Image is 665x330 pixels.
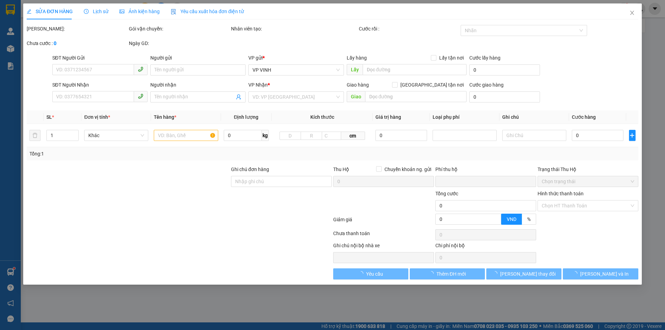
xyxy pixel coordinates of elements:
div: Cước rồi : [359,25,460,33]
img: icon [171,9,176,15]
span: Lấy tận nơi [436,54,467,62]
span: Khác [89,130,144,141]
button: [PERSON_NAME] thay đổi [486,268,561,279]
div: Chưa thanh toán [332,230,435,242]
span: [GEOGRAPHIC_DATA] tận nơi [398,81,467,89]
span: Kích thước [310,114,334,120]
span: Định lượng [234,114,258,120]
div: SĐT Người Gửi [52,54,148,62]
span: loading [429,271,436,276]
label: Hình thức thanh toán [538,191,584,196]
span: Lấy [347,64,363,75]
div: VP gửi [249,54,344,62]
span: Thu Hộ [333,167,349,172]
input: Cước giao hàng [469,91,540,102]
span: Thêm ĐH mới [436,270,466,278]
input: Ghi Chú [502,130,566,141]
div: Giảm giá [332,216,435,228]
span: [PERSON_NAME] và In [580,270,629,278]
div: [PERSON_NAME]: [27,25,127,33]
span: Giao [347,91,365,102]
label: Cước lấy hàng [469,55,500,61]
label: Cước giao hàng [469,82,504,88]
button: plus [629,130,636,141]
span: loading [358,271,366,276]
div: Phí thu hộ [435,166,536,176]
div: Chi phí nội bộ [435,242,536,252]
span: Chuyển khoản ng. gửi [382,166,434,173]
span: SL [46,114,52,120]
div: Chưa cước : [27,39,127,47]
span: Chọn trạng thái [542,176,634,187]
span: cm [341,132,365,140]
input: Cước lấy hàng [469,64,540,75]
span: Ảnh kiện hàng [119,9,160,14]
span: user-add [236,94,242,100]
span: % [527,216,531,222]
input: Ghi chú đơn hàng [231,176,332,187]
div: SĐT Người Nhận [52,81,148,89]
div: Người gửi [150,54,246,62]
b: 0 [54,41,56,46]
input: C [322,132,341,140]
div: Ghi chú nội bộ nhà xe [333,242,434,252]
span: kg [262,130,269,141]
span: phone [138,66,143,72]
span: loading [573,271,580,276]
button: Thêm ĐH mới [410,268,485,279]
label: Ghi chú đơn hàng [231,167,269,172]
span: close [629,10,635,16]
span: VP VINH [253,65,340,75]
div: Người nhận [150,81,246,89]
input: Dọc đường [363,64,467,75]
span: VND [507,216,516,222]
button: delete [29,130,41,141]
button: Close [622,3,642,23]
input: VD: Bàn, Ghế [154,130,218,141]
span: plus [629,133,635,138]
span: loading [493,271,500,276]
span: clock-circle [84,9,89,14]
span: Lịch sử [84,9,108,14]
button: [PERSON_NAME] và In [563,268,638,279]
input: R [301,132,322,140]
span: Giao hàng [347,82,369,88]
th: Ghi chú [499,110,569,124]
span: VP Nhận [249,82,268,88]
span: Giá trị hàng [376,114,401,120]
span: edit [27,9,32,14]
div: Ngày GD: [129,39,230,47]
button: Yêu cầu [333,268,408,279]
th: Loại phụ phí [430,110,499,124]
input: Dọc đường [365,91,467,102]
span: Yêu cầu [366,270,383,278]
span: Lấy hàng [347,55,367,61]
span: SỬA ĐƠN HÀNG [27,9,73,14]
div: Trạng thái Thu Hộ [538,166,638,173]
span: Cước hàng [572,114,596,120]
span: phone [138,93,143,99]
input: D [280,132,301,140]
span: Tên hàng [154,114,177,120]
span: Đơn vị tính [85,114,110,120]
div: Nhân viên tạo: [231,25,357,33]
div: Tổng: 1 [29,150,257,158]
span: [PERSON_NAME] thay đổi [500,270,556,278]
span: Yêu cầu xuất hóa đơn điện tử [171,9,244,14]
span: Tổng cước [435,191,458,196]
span: picture [119,9,124,14]
div: Gói vận chuyển: [129,25,230,33]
